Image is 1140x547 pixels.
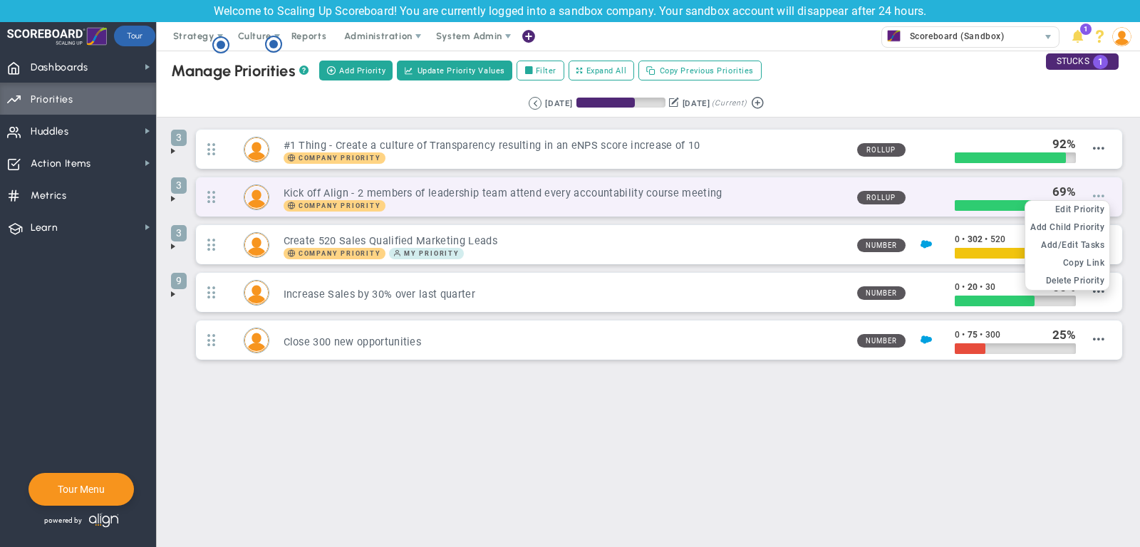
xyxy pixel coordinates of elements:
[1080,24,1092,35] span: 1
[638,61,762,80] button: Copy Previous Priorities
[955,234,960,244] span: 0
[244,280,269,306] div: Katie Williams
[299,202,381,209] span: Company Priority
[31,213,58,243] span: Learn
[980,330,983,340] span: •
[31,53,88,83] span: Dashboards
[244,328,269,353] div: Mark Collins
[244,137,269,162] img: Mark Collins
[968,234,983,244] span: 302
[921,334,932,345] img: Salesforce Enabled<br />Sandbox: Quarterly Leads and Opportunities
[284,288,846,301] h3: Increase Sales by 30% over last quarter
[962,282,965,292] span: •
[990,234,1005,244] span: 520
[968,282,978,292] span: 20
[418,65,505,77] span: Update Priority Values
[284,200,385,212] span: Company Priority
[299,250,381,257] span: Company Priority
[31,181,67,211] span: Metrics
[1046,53,1119,70] div: STUCKS
[171,130,187,146] span: 3
[284,234,846,248] h3: Create 520 Sales Qualified Marketing Leads
[171,273,187,289] span: 9
[1052,328,1067,342] span: 25
[857,334,906,348] span: Number
[885,27,903,45] img: 33625.Company.photo
[1052,136,1077,152] div: %
[529,97,541,110] button: Go to previous period
[31,85,73,115] span: Priorities
[284,139,846,152] h3: #1 Thing - Create a culture of Transparency resulting in an eNPS score increase of 10
[857,239,906,252] span: Number
[28,509,180,531] div: Powered by Align
[244,328,269,353] img: Mark Collins
[1067,22,1089,51] li: Announcements
[517,61,564,80] label: Filter
[284,248,385,259] span: Company Priority
[985,282,995,292] span: 30
[284,152,385,164] span: Company Priority
[1093,55,1108,69] span: 1
[171,177,187,194] span: 3
[404,250,460,257] span: My Priority
[586,65,627,77] span: Expand All
[436,31,502,41] span: System Admin
[857,143,906,157] span: Rollup
[339,65,385,77] span: Add Priority
[955,330,960,340] span: 0
[171,61,309,80] div: Manage Priorities
[244,281,269,305] img: Katie Williams
[31,117,69,147] span: Huddles
[244,232,269,258] div: Hannah Dogru
[284,187,846,200] h3: Kick off Align - 2 members of leadership team attend every accountability course meeting
[284,335,846,349] h3: Close 300 new opportunities
[53,483,109,496] button: Tour Menu
[985,330,1000,340] span: 300
[1038,27,1059,47] span: select
[344,31,412,41] span: Administration
[985,234,988,244] span: •
[903,27,1005,46] span: Scoreboard (Sandbox)
[1052,137,1067,151] span: 92
[1052,327,1077,343] div: %
[1052,184,1067,199] span: 69
[962,330,965,340] span: •
[319,61,393,80] button: Add Priority
[171,225,187,241] span: 3
[857,286,906,300] span: Number
[576,98,665,108] div: Period Progress: 66% Day 60 of 90 with 30 remaining.
[1089,22,1111,51] li: Help & Frequently Asked Questions (FAQ)
[397,61,512,80] button: Update Priority Values
[857,191,906,204] span: Rollup
[980,282,983,292] span: •
[238,31,271,41] span: Culture
[962,234,965,244] span: •
[284,22,334,51] span: Reports
[921,239,932,250] img: Salesforce Enabled<br />Sandbox: Quarterly Leads and Opportunities
[569,61,634,80] button: Expand All
[1052,184,1077,199] div: %
[545,97,572,110] div: [DATE]
[244,137,269,162] div: Mark Collins
[1052,280,1067,294] span: 66
[31,149,91,179] span: Action Items
[712,97,746,110] span: (Current)
[389,248,464,259] span: My Priority
[244,185,269,209] img: Miguel Cabrera
[968,330,978,340] span: 75
[683,97,710,110] div: [DATE]
[173,31,214,41] span: Strategy
[244,233,269,257] img: Hannah Dogru
[1112,27,1131,46] img: 193898.Person.photo
[299,155,381,162] span: Company Priority
[955,282,960,292] span: 0
[660,65,754,77] span: Copy Previous Priorities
